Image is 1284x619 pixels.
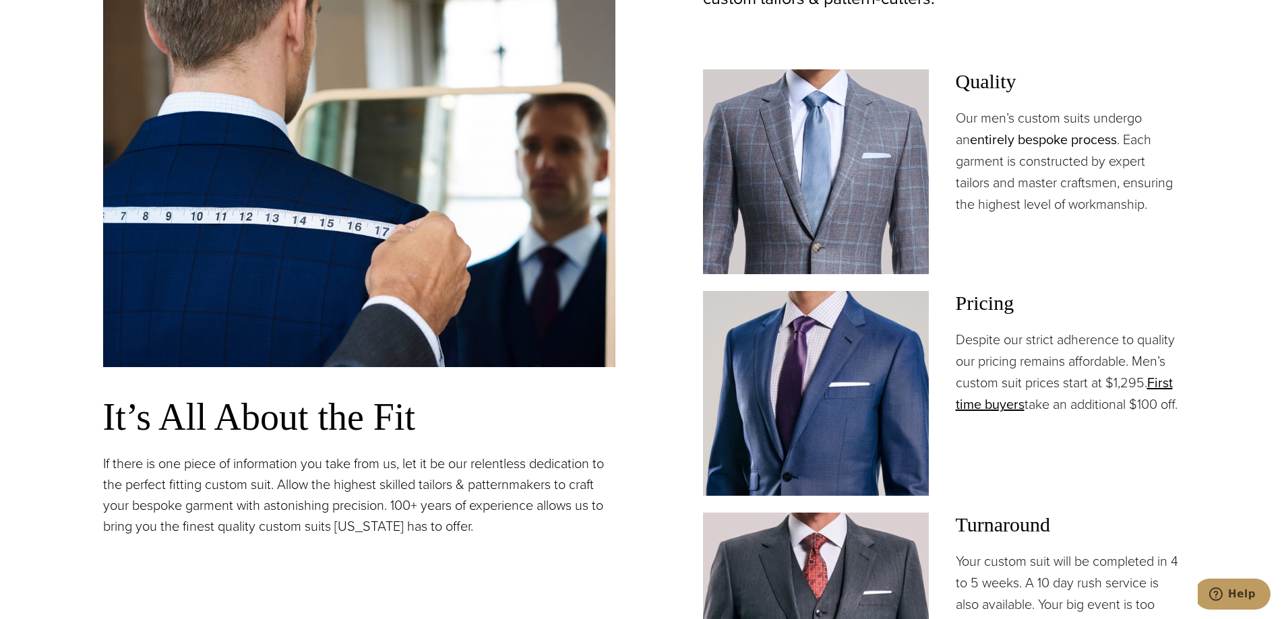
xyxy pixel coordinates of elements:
[1198,579,1271,612] iframe: Opens a widget where you can chat to one of our agents
[703,291,929,496] img: Client in blue solid custom made suit with white shirt and navy tie. Fabric by Scabal.
[103,394,615,440] h3: It’s All About the Fit
[956,69,1182,94] h3: Quality
[956,372,1173,414] a: First time buyers
[103,453,615,537] p: If there is one piece of information you take from us, let it be our relentless dedication to the...
[970,129,1117,150] a: entirely bespoke process
[956,107,1182,215] p: Our men’s custom suits undergo an . Each garment is constructed by expert tailors and master craf...
[956,329,1182,415] p: Despite our strict adherence to quality our pricing remains affordable. Men’s custom suit prices ...
[956,513,1182,537] h3: Turnaround
[956,291,1182,315] h3: Pricing
[703,69,929,274] img: Client in Zegna grey windowpane bespoke suit with white shirt and light blue tie.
